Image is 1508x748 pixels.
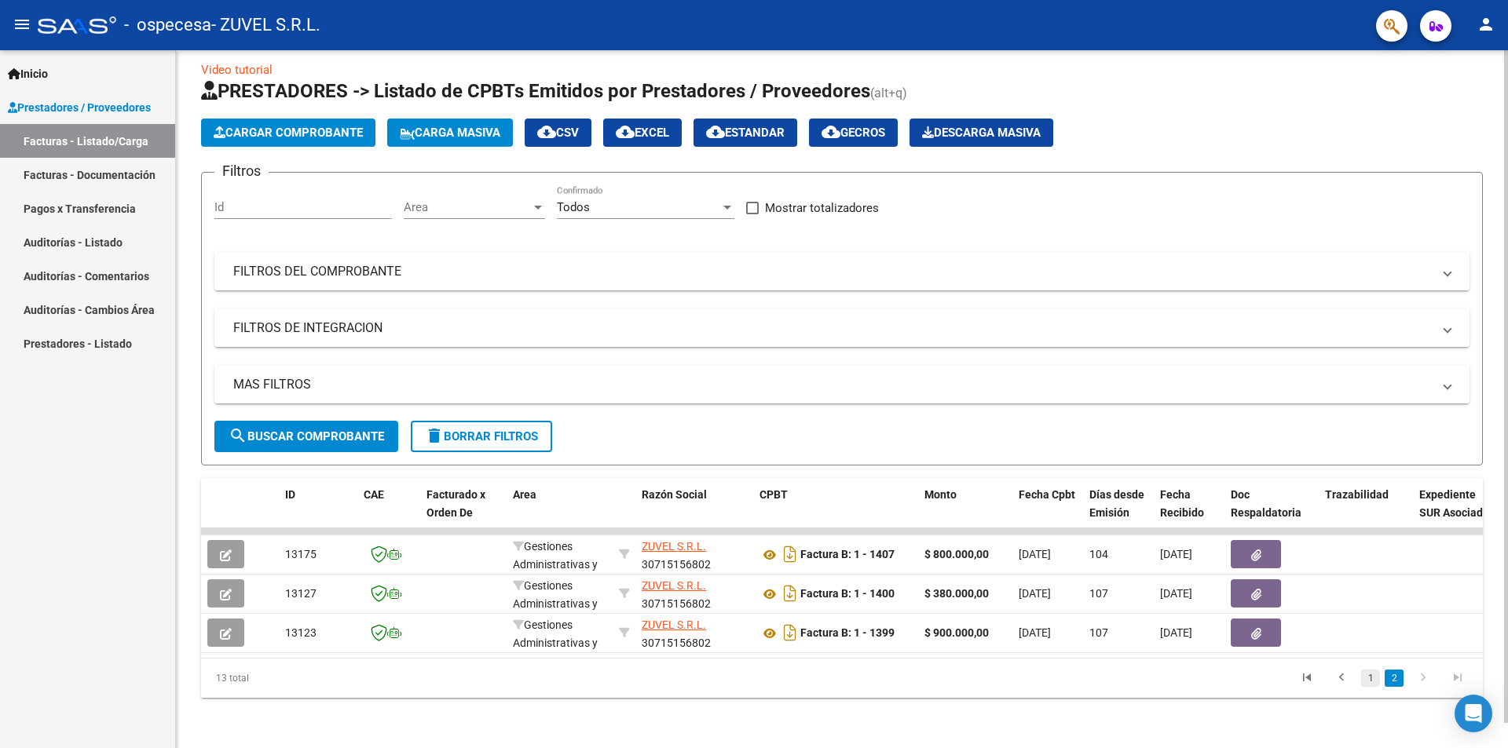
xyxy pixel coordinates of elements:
[642,577,747,610] div: 30715156802
[285,488,295,501] span: ID
[1327,670,1356,687] a: go to previous page
[513,540,598,589] span: Gestiones Administrativas y Otros
[1160,626,1192,639] span: [DATE]
[1443,670,1473,687] a: go to last page
[211,8,320,42] span: - ZUVEL S.R.L.
[642,616,747,649] div: 30715156802
[513,488,536,501] span: Area
[910,119,1053,147] button: Descarga Masiva
[387,119,513,147] button: Carga Masiva
[420,478,507,547] datatable-header-cell: Facturado x Orden De
[425,426,444,445] mat-icon: delete
[1089,626,1108,639] span: 107
[233,263,1432,280] mat-panel-title: FILTROS DEL COMPROBANTE
[1019,587,1051,600] span: [DATE]
[1019,548,1051,560] span: [DATE]
[214,160,269,182] h3: Filtros
[780,542,800,567] i: Descargar documento
[285,548,317,560] span: 13175
[822,126,885,140] span: Gecros
[1160,548,1192,560] span: [DATE]
[642,540,706,553] span: ZUVEL S.R.L.
[1160,587,1192,600] span: [DATE]
[642,618,706,631] span: ZUVEL S.R.L.
[1319,478,1413,547] datatable-header-cell: Trazabilidad
[1083,478,1154,547] datatable-header-cell: Días desde Emisión
[924,548,989,560] strong: $ 800.000,00
[765,199,879,217] span: Mostrar totalizadores
[780,581,800,606] i: Descargar documento
[1154,478,1224,547] datatable-header-cell: Fecha Recibido
[924,587,989,600] strong: $ 380.000,00
[642,538,747,571] div: 30715156802
[537,126,579,140] span: CSV
[800,549,895,561] strong: Factura B: 1 - 1407
[922,126,1041,140] span: Descarga Masiva
[1089,587,1108,600] span: 107
[233,319,1432,337] mat-panel-title: FILTROS DE INTEGRACION
[1325,488,1389,501] span: Trazabilidad
[616,122,635,141] mat-icon: cloud_download
[706,126,785,140] span: Estandar
[822,122,840,141] mat-icon: cloud_download
[1089,488,1144,519] span: Días desde Emisión
[8,65,48,82] span: Inicio
[124,8,211,42] span: - ospecesa
[201,63,273,77] a: Video tutorial
[1361,670,1380,687] a: 1
[918,478,1012,547] datatable-header-cell: Monto
[1477,15,1495,34] mat-icon: person
[1224,478,1319,547] datatable-header-cell: Doc Respaldatoria
[513,579,598,628] span: Gestiones Administrativas y Otros
[1385,670,1404,687] a: 2
[201,659,455,698] div: 13 total
[603,119,682,147] button: EXCEL
[404,200,531,214] span: Area
[285,587,317,600] span: 13127
[233,376,1432,393] mat-panel-title: MAS FILTROS
[214,366,1470,403] mat-expansion-panel-header: MAS FILTROS
[214,421,398,452] button: Buscar Comprobante
[426,488,485,519] span: Facturado x Orden De
[513,618,598,667] span: Gestiones Administrativas y Otros
[1160,488,1204,519] span: Fecha Recibido
[780,620,800,645] i: Descargar documento
[616,126,669,140] span: EXCEL
[357,478,420,547] datatable-header-cell: CAE
[1359,665,1382,691] li: page 1
[809,119,898,147] button: Gecros
[759,488,788,501] span: CPBT
[537,122,556,141] mat-icon: cloud_download
[1089,548,1108,560] span: 104
[229,426,247,445] mat-icon: search
[279,478,357,547] datatable-header-cell: ID
[642,579,706,592] span: ZUVEL S.R.L.
[201,119,375,147] button: Cargar Comprobante
[1419,488,1489,519] span: Expediente SUR Asociado
[1292,670,1322,687] a: go to first page
[425,429,538,443] span: Borrar Filtros
[924,626,989,639] strong: $ 900.000,00
[694,119,797,147] button: Estandar
[507,478,613,547] datatable-header-cell: Area
[214,126,363,140] span: Cargar Comprobante
[1231,488,1301,519] span: Doc Respaldatoria
[285,626,317,639] span: 13123
[800,627,895,640] strong: Factura B: 1 - 1399
[1455,695,1492,732] div: Open Intercom Messenger
[557,200,590,214] span: Todos
[214,253,1470,290] mat-expansion-panel-header: FILTROS DEL COMPROBANTE
[1019,488,1075,501] span: Fecha Cpbt
[13,15,31,34] mat-icon: menu
[1413,478,1499,547] datatable-header-cell: Expediente SUR Asociado
[364,488,384,501] span: CAE
[800,588,895,600] strong: Factura B: 1 - 1400
[201,80,870,102] span: PRESTADORES -> Listado de CPBTs Emitidos por Prestadores / Proveedores
[214,309,1470,347] mat-expansion-panel-header: FILTROS DE INTEGRACION
[8,99,151,116] span: Prestadores / Proveedores
[642,488,707,501] span: Razón Social
[1012,478,1083,547] datatable-header-cell: Fecha Cpbt
[1019,626,1051,639] span: [DATE]
[1408,670,1438,687] a: go to next page
[753,478,918,547] datatable-header-cell: CPBT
